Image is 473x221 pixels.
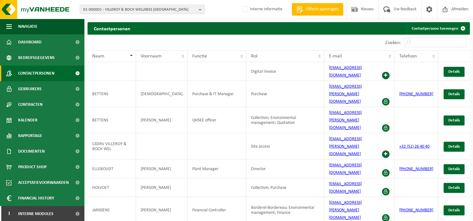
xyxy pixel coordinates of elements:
span: Documenten [18,144,45,159]
td: Collection; Environmental management; Quotation [246,107,324,133]
td: Site access [246,133,324,160]
td: BETTENS [88,81,136,107]
td: [PERSON_NAME] [136,178,188,197]
span: Details [448,208,460,212]
span: Gebruikers [18,81,42,97]
span: Details [448,92,460,96]
a: [PHONE_NUMBER] [399,208,433,213]
span: Details [448,167,460,171]
td: QHSEE officer [188,107,246,133]
a: [EMAIL_ADDRESS][PERSON_NAME][DOMAIN_NAME] [329,110,362,130]
a: Contactpersoon toevoegen [407,22,469,35]
a: +32 (51) 26 40 40 [399,144,430,149]
h2: Contactpersonen [88,22,137,34]
span: Details [448,118,460,122]
td: ELLEBOUDT [88,160,136,178]
label: Interne informatie [241,5,282,14]
span: Details [448,70,460,74]
td: [PERSON_NAME] [136,107,188,133]
td: Purchase & IT Manager [188,81,246,107]
a: [EMAIL_ADDRESS][DOMAIN_NAME] [329,163,362,175]
span: Contactpersonen [18,66,54,81]
td: C4DRV VILLEROY & BOCH WEL [88,133,136,160]
td: Purchase [246,81,324,107]
a: Details [444,89,465,99]
td: Plant Manager [188,160,246,178]
a: [EMAIL_ADDRESS][PERSON_NAME][DOMAIN_NAME] [329,84,362,104]
span: Contracten [18,97,43,112]
a: Details [444,115,465,125]
a: [PHONE_NUMBER] [399,92,433,96]
td: Digital Invoice [246,62,324,81]
td: [PERSON_NAME] [136,160,188,178]
span: Rapportage [18,128,42,144]
a: [EMAIL_ADDRESS][DOMAIN_NAME] [329,66,362,78]
a: Offerte aanvragen [292,3,343,16]
button: 01-000001 - VILLEROY & BOCH WELLNESS [GEOGRAPHIC_DATA] [80,5,205,14]
a: [EMAIL_ADDRESS][DOMAIN_NAME] [329,182,362,194]
a: Details [444,142,465,152]
span: Rol [251,54,258,59]
span: Financial History [18,190,54,206]
span: Details [448,186,460,190]
span: Voornaam [141,54,162,59]
span: Dashboard [18,34,42,50]
td: [DEMOGRAPHIC_DATA] [136,81,188,107]
span: Bedrijfsgegevens [18,50,55,66]
span: 01-000001 - VILLEROY & BOCH WELLNESS [GEOGRAPHIC_DATA] [83,5,196,14]
a: Details [444,205,465,215]
span: Naam [92,54,104,59]
span: Kalender [18,112,38,128]
span: Offerte aanvragen [304,6,340,12]
span: Details [448,145,460,149]
span: E-mail [329,54,342,59]
td: Director [246,160,324,178]
a: Details [444,183,465,193]
span: Navigatie [18,19,38,34]
a: Details [444,164,465,174]
a: Details [444,67,465,77]
a: [EMAIL_ADDRESS][PERSON_NAME][DOMAIN_NAME] [329,200,362,220]
label: Zoeken: [385,40,401,45]
span: Product Shop [18,159,47,175]
span: Acceptatievoorwaarden [18,175,69,190]
td: BETTENS [88,107,136,133]
span: Telefoon [399,54,417,59]
a: [EMAIL_ADDRESS][PERSON_NAME][DOMAIN_NAME] [329,137,362,156]
span: Functie [192,54,207,59]
td: HOLVOET [88,178,136,197]
a: [PHONE_NUMBER] [399,167,433,171]
td: Collection; Purchase [246,178,324,197]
